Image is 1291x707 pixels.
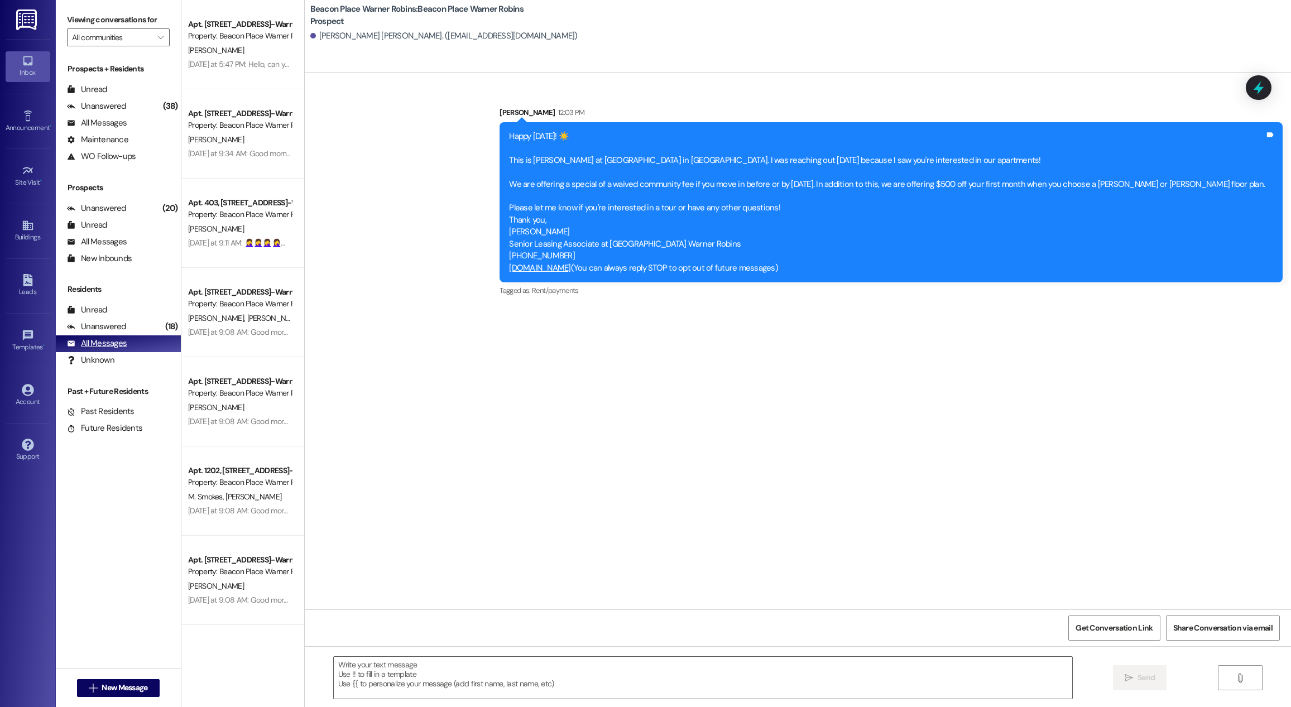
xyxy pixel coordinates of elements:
div: Happy [DATE]! ☀️ This is [PERSON_NAME] at [GEOGRAPHIC_DATA] in [GEOGRAPHIC_DATA]. I was reaching ... [509,131,1265,274]
div: Unanswered [67,203,126,214]
div: Apt. [STREET_ADDRESS]-Warner Robins, LLC [188,554,291,566]
div: [DATE] at 9:11 AM: 🤦‍♀️🤦‍♀️🤦‍♀️🤦‍♀️🤦‍♀️. I forgot to leave mine out!!!!! and im headed to [GEOGRA... [188,238,794,248]
i:  [1125,674,1133,682]
div: Prospects + Residents [56,63,181,75]
span: Get Conversation Link [1076,622,1153,634]
a: Support [6,435,50,465]
div: WO Follow-ups [67,151,136,162]
span: Rent/payments [532,286,579,295]
label: Viewing conversations for [67,11,170,28]
span: [PERSON_NAME] [225,492,281,502]
div: Unread [67,219,107,231]
div: All Messages [67,338,127,349]
div: Property: Beacon Place Warner Robins [188,298,291,310]
input: All communities [72,28,152,46]
div: Property: Beacon Place Warner Robins [188,387,291,399]
div: 12:03 PM [555,107,585,118]
div: Apt. [STREET_ADDRESS]-Warner Robins, LLC [188,18,291,30]
div: Apt. [STREET_ADDRESS]-Warner Robins, LLC [188,108,291,119]
div: All Messages [67,236,127,248]
div: New Inbounds [67,253,132,264]
div: Prospects [56,182,181,194]
div: (38) [160,98,181,115]
div: Apt. 403, [STREET_ADDRESS]-Warner Robins, LLC [188,197,291,209]
span: • [50,122,51,130]
b: Beacon Place Warner Robins: Beacon Place Warner Robins Prospect [310,3,534,27]
div: Tagged as: [500,282,1283,299]
span: • [40,177,42,185]
div: Property: Beacon Place Warner Robins [188,30,291,42]
a: Leads [6,271,50,301]
div: Property: Beacon Place Warner Robins [188,209,291,220]
img: ResiDesk Logo [16,9,39,30]
div: [PERSON_NAME] [500,107,1283,122]
div: Property: Beacon Place Warner Robins [188,566,291,578]
button: Get Conversation Link [1068,615,1160,641]
div: Unread [67,84,107,95]
span: [PERSON_NAME] [188,45,244,55]
span: [PERSON_NAME] [188,402,244,412]
span: Share Conversation via email [1173,622,1273,634]
button: New Message [77,679,160,697]
div: [DATE] at 9:34 AM: Good morning. This is Mailyn from 3206. I am currently out of state and will n... [188,148,814,158]
a: Inbox [6,51,50,81]
a: Account [6,381,50,411]
div: [DATE] at 5:47 PM: Hello, can you please make sure only one person enters my unit for the fire in... [188,59,699,69]
a: Buildings [6,216,50,246]
div: Apt. [STREET_ADDRESS]-Warner Robins, LLC [188,376,291,387]
div: [PERSON_NAME] [PERSON_NAME]. ([EMAIL_ADDRESS][DOMAIN_NAME]) [310,30,578,42]
i:  [1236,674,1244,682]
span: • [43,342,45,349]
div: Unanswered [67,100,126,112]
div: (18) [162,318,181,335]
button: Send [1113,665,1167,690]
a: Site Visit • [6,161,50,191]
a: Templates • [6,326,50,356]
div: Past Residents [67,406,135,417]
div: Unread [67,304,107,316]
div: Future Residents [67,422,142,434]
div: (20) [160,200,181,217]
i:  [157,33,164,42]
div: Residents [56,283,181,295]
div: Apt. 1202, [STREET_ADDRESS]-Warner Robins, LLC [188,465,291,477]
div: Unanswered [67,321,126,333]
span: [PERSON_NAME] [188,581,244,591]
div: Maintenance [67,134,128,146]
span: [PERSON_NAME] [247,313,303,323]
div: Past + Future Residents [56,386,181,397]
span: [PERSON_NAME] [188,134,244,145]
span: [PERSON_NAME] [188,224,244,234]
span: [PERSON_NAME] [188,313,247,323]
div: Unknown [67,354,114,366]
span: New Message [102,682,147,694]
div: Property: Beacon Place Warner Robins [188,119,291,131]
span: Send [1138,672,1155,684]
div: Property: Beacon Place Warner Robins [188,477,291,488]
div: Apt. [STREET_ADDRESS]-Warner Robins, LLC [188,286,291,298]
button: Share Conversation via email [1166,615,1280,641]
i:  [89,684,97,692]
span: M. Smokes [188,492,225,502]
a: [DOMAIN_NAME] [509,262,570,273]
div: All Messages [67,117,127,129]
